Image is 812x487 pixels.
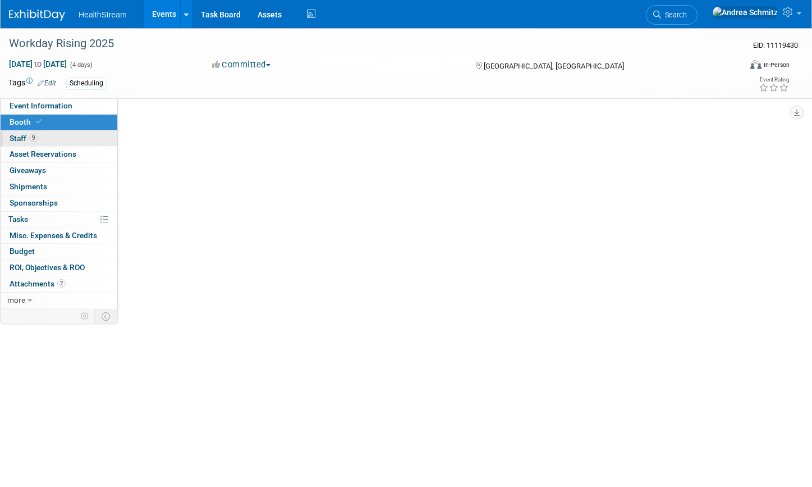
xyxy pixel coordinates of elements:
span: HealthStream [79,10,127,19]
div: Event Rating [759,77,789,83]
span: (4 days) [69,61,93,69]
span: Tasks [8,215,28,224]
a: Asset Reservations [1,147,117,162]
div: Event Format [673,58,790,75]
a: Staff9 [1,131,117,147]
td: Personalize Event Tab Strip [75,309,95,324]
span: Event Information [10,101,72,110]
a: Tasks [1,212,117,227]
img: ExhibitDay [9,10,65,21]
span: Booth [10,117,44,126]
span: Attachments [10,279,66,288]
span: Sponsorships [10,198,58,207]
a: Budget [1,244,117,260]
img: Andrea Schmitz [712,6,778,19]
span: Asset Reservations [10,149,76,158]
img: Format-Inperson.png [750,60,761,69]
a: Shipments [1,179,117,195]
span: [GEOGRAPHIC_DATA], [GEOGRAPHIC_DATA] [484,62,624,70]
div: Scheduling [66,78,107,89]
a: more [1,293,117,308]
span: 2 [57,279,66,288]
span: Budget [10,247,35,256]
div: In-Person [763,61,790,69]
span: to [33,60,43,69]
i: Booth reservation complete [36,119,42,125]
div: Workday Rising 2025 [5,34,723,54]
a: Attachments2 [1,276,117,292]
span: more [7,295,25,304]
span: [DATE] [DATE] [8,59,67,69]
a: Edit [38,79,56,87]
a: Sponsorships [1,195,117,211]
a: Booth [1,115,117,130]
span: Shipments [10,182,47,191]
a: Search [646,5,698,25]
span: Search [661,11,687,19]
a: Misc. Expenses & Credits [1,228,117,244]
span: 9 [29,134,38,142]
span: Staff [10,134,38,143]
td: Toggle Event Tabs [95,309,118,324]
a: ROI, Objectives & ROO [1,260,117,276]
a: Giveaways [1,163,117,179]
a: Event Information [1,98,117,114]
span: ROI, Objectives & ROO [10,263,85,272]
span: Misc. Expenses & Credits [10,231,97,240]
td: Tags [8,77,56,90]
button: Committed [208,59,275,71]
span: Giveaways [10,166,46,175]
span: Event ID: 11119430 [753,41,798,49]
